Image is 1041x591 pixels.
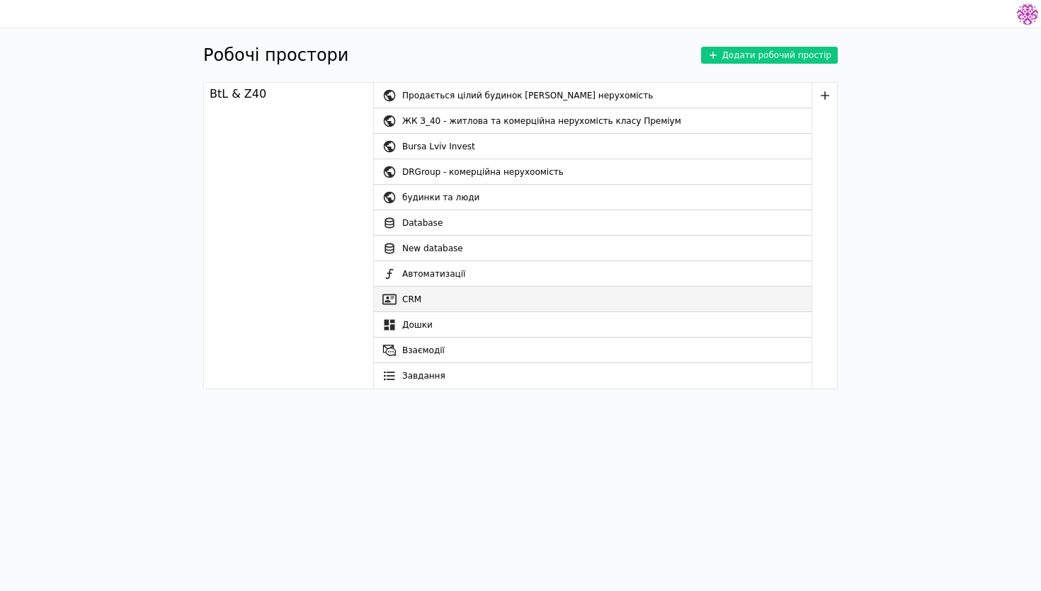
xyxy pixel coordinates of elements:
[374,210,812,236] a: Database
[374,83,812,108] a: Продається цілий будинок [PERSON_NAME] нерухомість
[374,338,812,363] a: Взаємодії
[374,159,812,185] a: DRGroup - комерційна нерухоомість
[210,86,266,103] div: BtL & Z40
[374,363,812,389] a: Завдання
[402,185,812,210] div: будинки та люди
[374,261,812,287] a: Автоматизації
[374,134,812,159] a: Bursa Lviv Invest
[402,108,812,134] div: ЖК З_40 - житлова та комерційна нерухомість класу Преміум
[701,47,838,64] button: Додати робочий простір
[203,42,348,68] h1: Робочі простори
[402,134,812,159] div: Bursa Lviv Invest
[374,312,812,338] a: Дошки
[1017,4,1038,25] img: 137b5da8a4f5046b86490006a8dec47a
[402,83,812,108] div: Продається цілий будинок [PERSON_NAME] нерухомість
[374,287,812,312] a: CRM
[402,159,812,185] div: DRGroup - комерційна нерухоомість
[374,236,812,261] a: New database
[374,185,812,210] a: будинки та люди
[374,108,812,134] a: ЖК З_40 - житлова та комерційна нерухомість класу Преміум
